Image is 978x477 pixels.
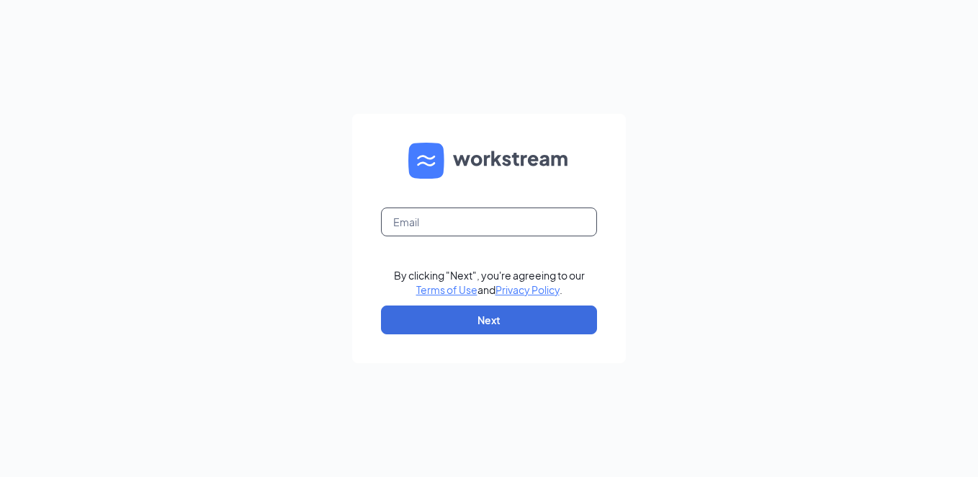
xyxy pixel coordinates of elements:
[416,283,477,296] a: Terms of Use
[495,283,560,296] a: Privacy Policy
[381,306,597,334] button: Next
[394,268,585,297] div: By clicking "Next", you're agreeing to our and .
[381,208,597,236] input: Email
[408,143,570,179] img: WS logo and Workstream text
